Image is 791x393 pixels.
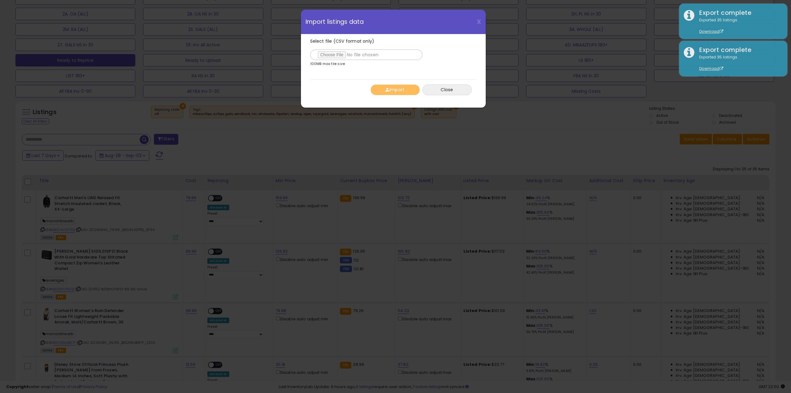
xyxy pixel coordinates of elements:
a: Download [699,66,723,71]
div: Export complete [695,45,783,54]
button: Import [370,84,420,95]
span: X [477,17,481,26]
a: Download [699,29,723,34]
button: Close [422,84,472,95]
p: 100MB max file size [310,62,345,66]
div: Exported 35 listings. [695,54,783,72]
span: Import listings data [306,19,364,25]
div: Exported 35 listings. [695,17,783,35]
span: Select file (CSV format only) [310,38,374,44]
div: Export complete [695,8,783,17]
